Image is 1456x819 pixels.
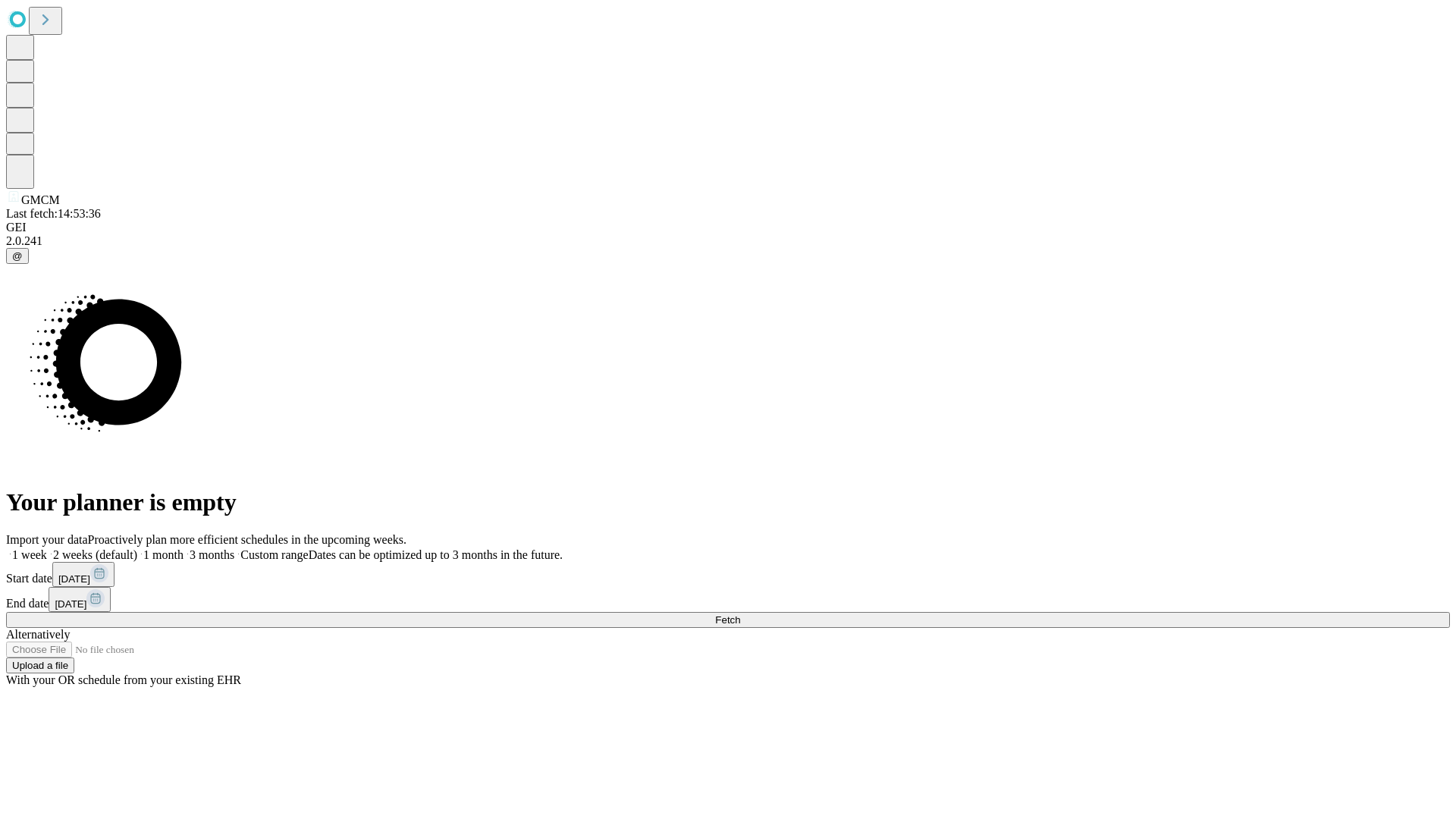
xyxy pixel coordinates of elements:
[6,628,70,641] span: Alternatively
[6,488,1450,516] h1: Your planner is empty
[58,573,90,585] span: [DATE]
[715,614,740,626] span: Fetch
[190,548,234,561] span: 3 months
[53,548,137,561] span: 2 weeks (default)
[143,548,184,561] span: 1 month
[21,193,60,206] span: GMCM
[6,248,29,264] button: @
[240,548,308,561] span: Custom range
[49,587,111,612] button: [DATE]
[55,598,86,610] span: [DATE]
[309,548,563,561] span: Dates can be optimized up to 3 months in the future.
[6,533,88,546] span: Import your data
[12,548,47,561] span: 1 week
[6,207,101,220] span: Last fetch: 14:53:36
[6,612,1450,628] button: Fetch
[6,234,1450,248] div: 2.0.241
[6,562,1450,587] div: Start date
[6,657,74,673] button: Upload a file
[12,250,23,262] span: @
[52,562,115,587] button: [DATE]
[6,221,1450,234] div: GEI
[88,533,406,546] span: Proactively plan more efficient schedules in the upcoming weeks.
[6,673,241,686] span: With your OR schedule from your existing EHR
[6,587,1450,612] div: End date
